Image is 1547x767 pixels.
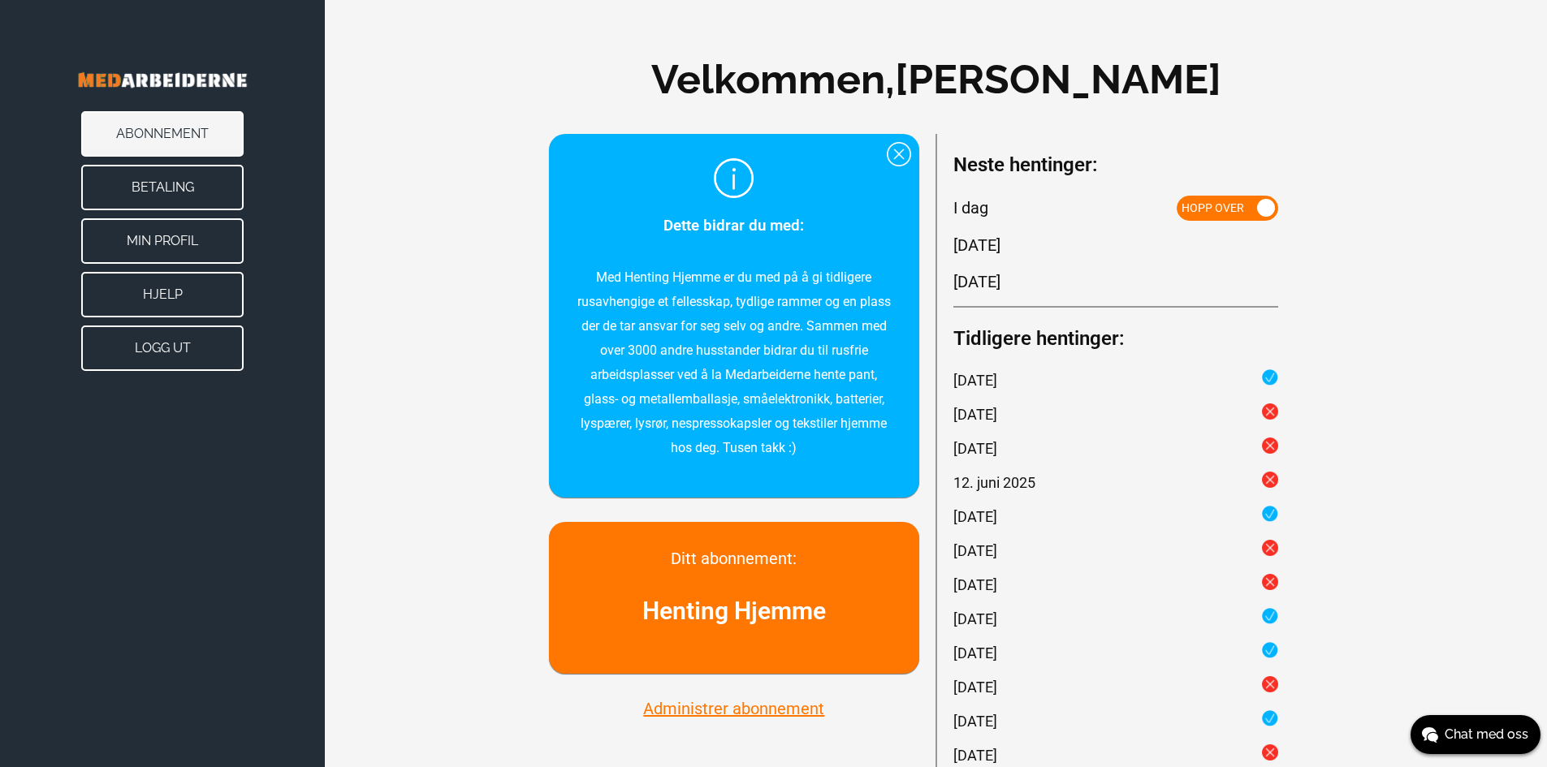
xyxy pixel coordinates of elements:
button: Betaling [81,165,244,210]
span: [DATE] [953,506,997,528]
button: Logg ut [81,325,244,371]
span: [DATE] [953,642,997,664]
button: Abonnement [81,111,244,157]
div: Avfall ikke hentet [953,676,1278,698]
span: [DATE] [953,403,997,425]
span: [DATE] [953,744,997,766]
span: [DATE] [953,574,997,596]
button: Min Profil [81,218,244,264]
div: Avfall ikke hentet [953,437,1278,459]
span: Hopp over [1182,201,1244,214]
div: Avfall ikke hentet [953,574,1278,596]
span: [DATE] [953,233,1000,257]
span: 12. juni 2025 [953,472,1035,493]
span: Chat med oss [1445,725,1528,744]
span: [DATE] [953,676,997,698]
h3: Dette bidrar du med: [573,213,894,238]
div: Avfall hentet [953,710,1278,732]
span: [DATE] [953,710,997,732]
div: Avfall hentet [953,642,1278,664]
img: Banner [32,49,292,111]
div: Avfall ikke hentet [953,744,1278,766]
h4: Ditt abonnement: [573,546,894,571]
div: Avfall ikke hentet [953,403,1278,425]
span: [DATE] [953,608,997,630]
p: Med Henting Hjemme er du med på å gi tidligere rusavhengige et fellesskap, tydlige rammer og en p... [573,265,894,460]
span: [DATE] [953,540,997,562]
button: Hjelp [81,272,244,317]
div: Lukk [887,142,911,166]
div: Avfall hentet [953,506,1278,528]
button: Administrer abonnement [638,698,829,719]
span: [DATE] [953,269,1000,294]
span: [DATE] [953,369,997,391]
span: [DATE] [953,437,997,459]
div: Avfall hentet [953,369,1278,391]
div: Avfall hentet [953,608,1278,630]
div: Avfall ikke hentet [953,472,1278,493]
button: Chat med oss [1411,715,1541,754]
h2: Neste hentinger: [953,150,1278,179]
button: Hopp over [1177,196,1278,221]
span: I dag [953,196,988,221]
h2: Henting Hjemme [573,592,894,629]
h2: Tidligere hentinger: [953,324,1323,353]
div: Avfall ikke hentet [953,540,1278,562]
h1: Velkommen, [PERSON_NAME] [651,49,1221,110]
